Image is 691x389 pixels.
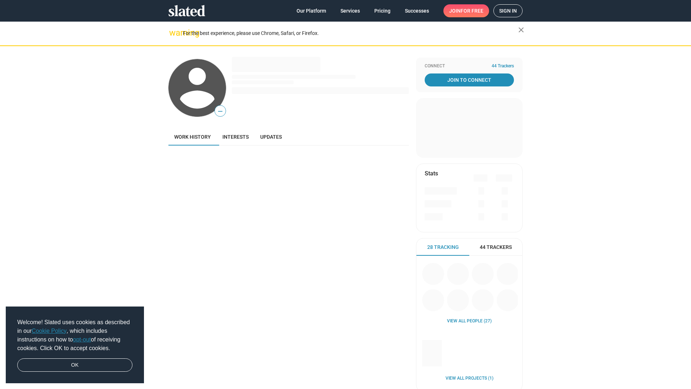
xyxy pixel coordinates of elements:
span: Work history [174,134,211,140]
div: For the best experience, please use Chrome, Safari, or Firefox. [183,28,518,38]
span: Interests [222,134,249,140]
span: Join To Connect [426,73,512,86]
a: Cookie Policy [32,328,67,334]
a: Interests [217,128,254,146]
mat-icon: warning [169,28,178,37]
a: Work history [168,128,217,146]
span: Updates [260,134,282,140]
span: 28 Tracking [427,244,459,251]
a: View all Projects (1) [446,376,493,381]
a: Services [335,4,366,17]
mat-card-title: Stats [425,170,438,177]
a: dismiss cookie message [17,358,132,372]
mat-icon: close [517,26,525,34]
span: Pricing [374,4,390,17]
span: Welcome! Slated uses cookies as described in our , which includes instructions on how to of recei... [17,318,132,353]
span: Join [449,4,483,17]
span: Successes [405,4,429,17]
a: opt-out [73,336,91,343]
span: Services [340,4,360,17]
span: for free [461,4,483,17]
div: Connect [425,63,514,69]
div: cookieconsent [6,307,144,384]
a: Updates [254,128,288,146]
a: Join To Connect [425,73,514,86]
a: Successes [399,4,435,17]
a: View all People (27) [447,318,492,324]
a: Pricing [369,4,396,17]
a: Our Platform [291,4,332,17]
span: — [215,107,226,116]
span: 44 Trackers [492,63,514,69]
span: Our Platform [297,4,326,17]
span: 44 Trackers [480,244,512,251]
a: Joinfor free [443,4,489,17]
span: Sign in [499,5,517,17]
a: Sign in [493,4,523,17]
